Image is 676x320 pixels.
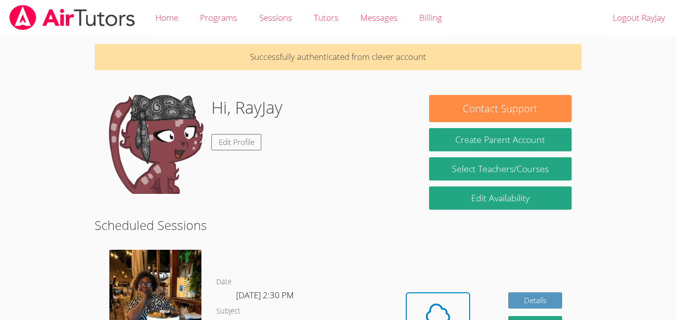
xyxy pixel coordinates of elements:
[211,134,262,150] a: Edit Profile
[429,128,572,151] button: Create Parent Account
[508,292,563,309] a: Details
[8,5,136,30] img: airtutors_banner-c4298cdbf04f3fff15de1276eac7730deb9818008684d7c2e4769d2f7ddbe033.png
[236,289,294,301] span: [DATE] 2:30 PM
[211,95,283,120] h1: Hi, RayJay
[216,276,232,288] dt: Date
[95,44,581,70] p: Successfully authenticated from clever account
[360,12,397,23] span: Messages
[429,95,572,122] button: Contact Support
[216,305,241,318] dt: Subject
[104,95,203,194] img: default.png
[95,216,581,234] h2: Scheduled Sessions
[429,186,572,210] a: Edit Availability
[429,157,572,181] a: Select Teachers/Courses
